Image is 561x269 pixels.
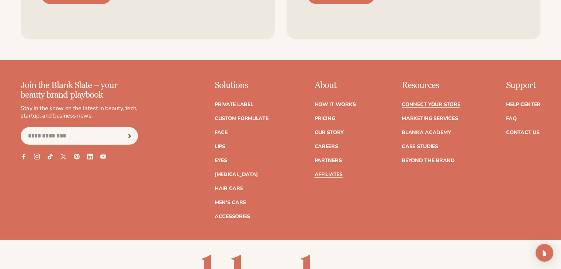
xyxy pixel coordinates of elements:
[21,81,138,100] p: Join the Blank Slate – your beauty brand playbook
[21,105,138,120] p: Stay in the know on the latest in beauty, tech, startup, and business news.
[215,102,253,107] a: Private label
[215,81,269,90] p: Solutions
[215,116,269,121] a: Custom formulate
[402,116,458,121] a: Marketing services
[506,102,540,107] a: Help Center
[314,172,342,177] a: Affiliates
[314,102,356,107] a: How It Works
[536,244,553,262] div: Open Intercom Messenger
[402,158,455,163] a: Beyond the brand
[506,116,516,121] a: FAQ
[506,130,539,135] a: Contact Us
[215,200,246,205] a: Men's Care
[314,158,342,163] a: Partners
[314,144,338,149] a: Careers
[402,130,451,135] a: Blanka Academy
[314,116,335,121] a: Pricing
[215,144,225,149] a: Lips
[215,172,258,177] a: [MEDICAL_DATA]
[402,81,460,90] p: Resources
[402,102,460,107] a: Connect your store
[314,81,356,90] p: About
[215,130,228,135] a: Face
[215,158,227,163] a: Eyes
[506,81,540,90] p: Support
[215,214,250,219] a: Accessories
[215,186,243,191] a: Hair Care
[402,144,438,149] a: Case Studies
[121,127,138,145] button: Subscribe
[314,130,343,135] a: Our Story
